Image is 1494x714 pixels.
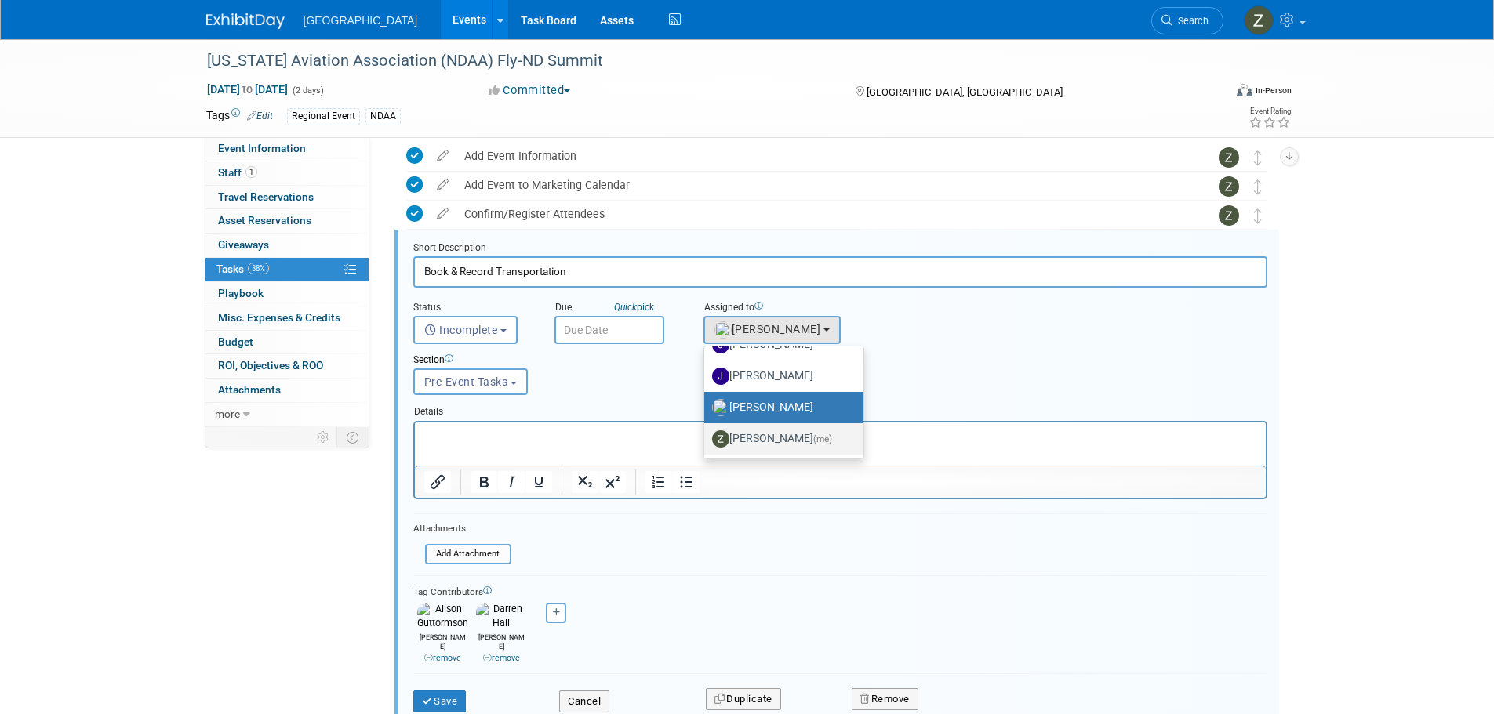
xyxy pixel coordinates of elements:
[218,311,340,324] span: Misc. Expenses & Credits
[456,201,1187,227] div: Confirm/Register Attendees
[215,408,240,420] span: more
[1219,205,1239,226] img: Zoe Graham
[218,142,306,154] span: Event Information
[413,316,518,344] button: Incomplete
[1254,150,1262,165] i: Move task
[1151,7,1223,34] a: Search
[712,395,848,420] label: [PERSON_NAME]
[218,214,311,227] span: Asset Reservations
[1255,85,1292,96] div: In-Person
[206,107,273,125] td: Tags
[240,83,255,96] span: to
[202,47,1200,75] div: [US_STATE] Aviation Association (NDAA) Fly-ND Summit
[525,471,552,493] button: Underline
[205,209,369,233] a: Asset Reservations
[218,335,253,348] span: Budget
[1172,15,1209,27] span: Search
[852,688,918,710] button: Remove
[471,471,497,493] button: Bold
[424,375,508,388] span: Pre-Event Tasks
[498,471,525,493] button: Italic
[304,14,418,27] span: [GEOGRAPHIC_DATA]
[712,430,729,448] img: Z.jpg
[218,287,264,299] span: Playbook
[673,471,700,493] button: Bullet list
[205,306,369,330] a: Misc. Expenses & Credits
[572,471,598,493] button: Subscript
[205,282,369,306] a: Playbook
[456,172,1187,198] div: Add Event to Marketing Calendar
[417,631,468,665] div: [PERSON_NAME]
[429,178,456,192] a: edit
[413,690,467,712] button: Save
[413,398,1267,420] div: Details
[291,85,324,96] span: (2 days)
[413,368,528,395] button: Pre-Event Tasks
[712,364,848,389] label: [PERSON_NAME]
[216,263,269,275] span: Tasks
[245,166,257,178] span: 1
[287,108,360,125] div: Regional Event
[1219,176,1239,197] img: Zoe Graham
[706,688,781,710] button: Duplicate
[645,471,672,493] button: Numbered list
[205,186,369,209] a: Travel Reservations
[218,190,314,203] span: Travel Reservations
[714,323,821,335] span: [PERSON_NAME]
[205,258,369,281] a: Tasks38%
[205,137,369,161] a: Event Information
[712,368,729,385] img: J.jpg
[205,403,369,426] a: more
[424,324,498,336] span: Incomplete
[206,13,285,29] img: ExhibitDay
[456,143,1187,169] div: Add Event Information
[248,263,269,274] span: 38%
[205,331,369,354] a: Budget
[1131,82,1292,105] div: Event Format
[424,471,451,493] button: Insert/edit link
[218,166,257,179] span: Staff
[424,653,461,663] a: remove
[413,241,1267,256] div: Short Description
[1244,5,1274,35] img: Zoe Graham
[310,427,337,448] td: Personalize Event Tab Strip
[703,301,900,316] div: Assigned to
[413,582,1267,599] div: Tag Contributors
[483,653,520,663] a: remove
[413,301,531,316] div: Status
[483,82,576,99] button: Committed
[336,427,369,448] td: Toggle Event Tabs
[559,690,609,712] button: Cancel
[205,354,369,378] a: ROI, Objectives & ROO
[867,86,1063,98] span: [GEOGRAPHIC_DATA], [GEOGRAPHIC_DATA]
[429,207,456,221] a: edit
[1254,179,1262,194] i: Move task
[476,631,527,665] div: [PERSON_NAME]
[205,379,369,402] a: Attachments
[614,302,637,313] i: Quick
[554,301,680,316] div: Due
[413,353,1194,368] div: Section
[218,359,323,371] span: ROI, Objectives & ROO
[813,433,832,444] span: (me)
[599,471,626,493] button: Superscript
[703,316,841,344] button: [PERSON_NAME]
[205,234,369,257] a: Giveaways
[247,111,273,121] a: Edit
[415,422,1266,466] iframe: Rich Text Area
[1249,107,1291,115] div: Event Rating
[1219,147,1239,168] img: Zoe Graham
[205,161,369,185] a: Staff1
[712,426,848,451] label: [PERSON_NAME]
[218,383,281,396] span: Attachments
[413,522,511,535] div: Attachments
[1254,208,1262,223] i: Move task
[1237,84,1252,96] img: Format-Inperson.png
[476,603,527,630] img: Darren Hall
[218,238,269,251] span: Giveaways
[413,256,1267,287] input: Name of task or a short description
[429,149,456,163] a: edit
[365,108,401,125] div: NDAA
[554,316,664,344] input: Due Date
